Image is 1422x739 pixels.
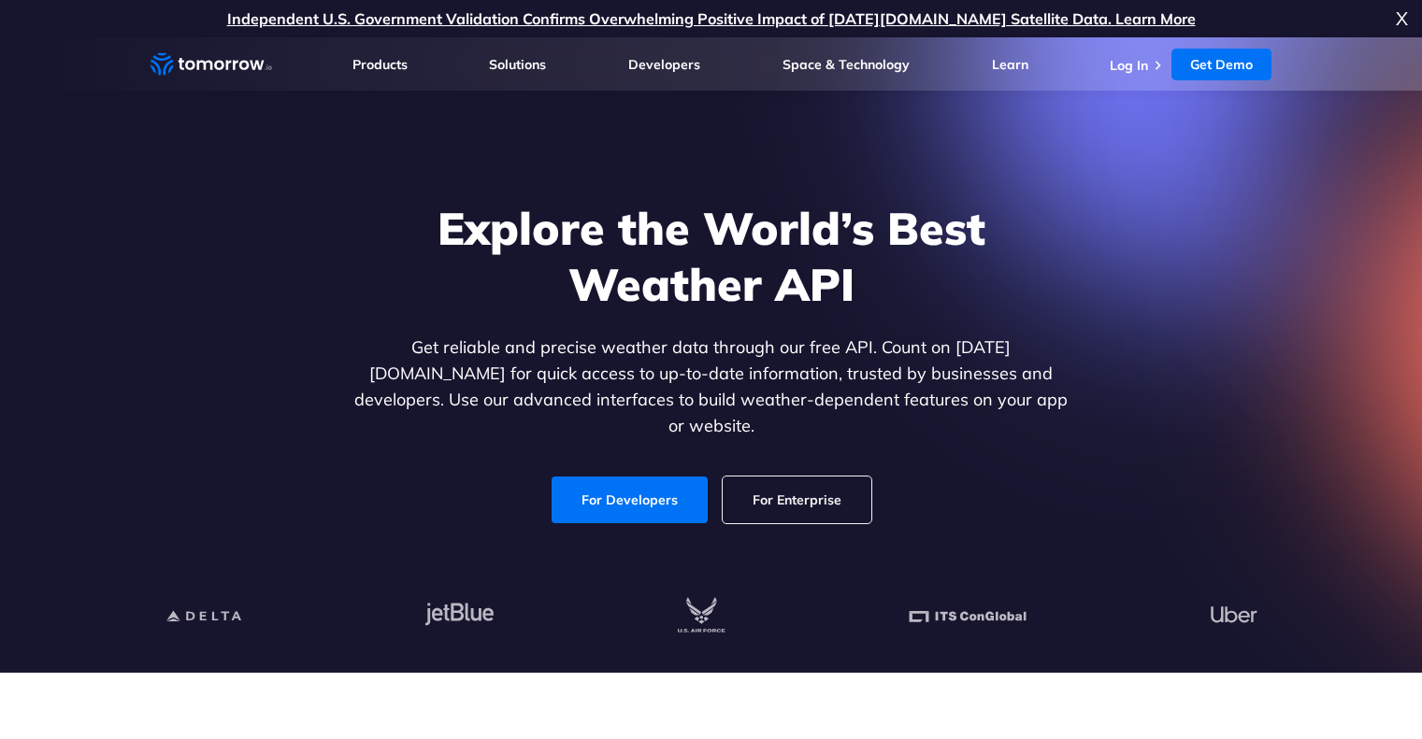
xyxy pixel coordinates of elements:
h1: Explore the World’s Best Weather API [351,200,1072,312]
a: Learn [992,56,1028,73]
a: Solutions [489,56,546,73]
a: For Developers [552,476,708,523]
a: Home link [151,50,272,78]
a: Log In [1110,57,1148,74]
a: For Enterprise [723,476,871,523]
a: Get Demo [1171,49,1271,80]
a: Space & Technology [783,56,910,73]
a: Developers [628,56,700,73]
a: Products [352,56,408,73]
p: Get reliable and precise weather data through our free API. Count on [DATE][DOMAIN_NAME] for quic... [351,334,1072,439]
a: Independent U.S. Government Validation Confirms Overwhelming Positive Impact of [DATE][DOMAIN_NAM... [227,9,1196,28]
